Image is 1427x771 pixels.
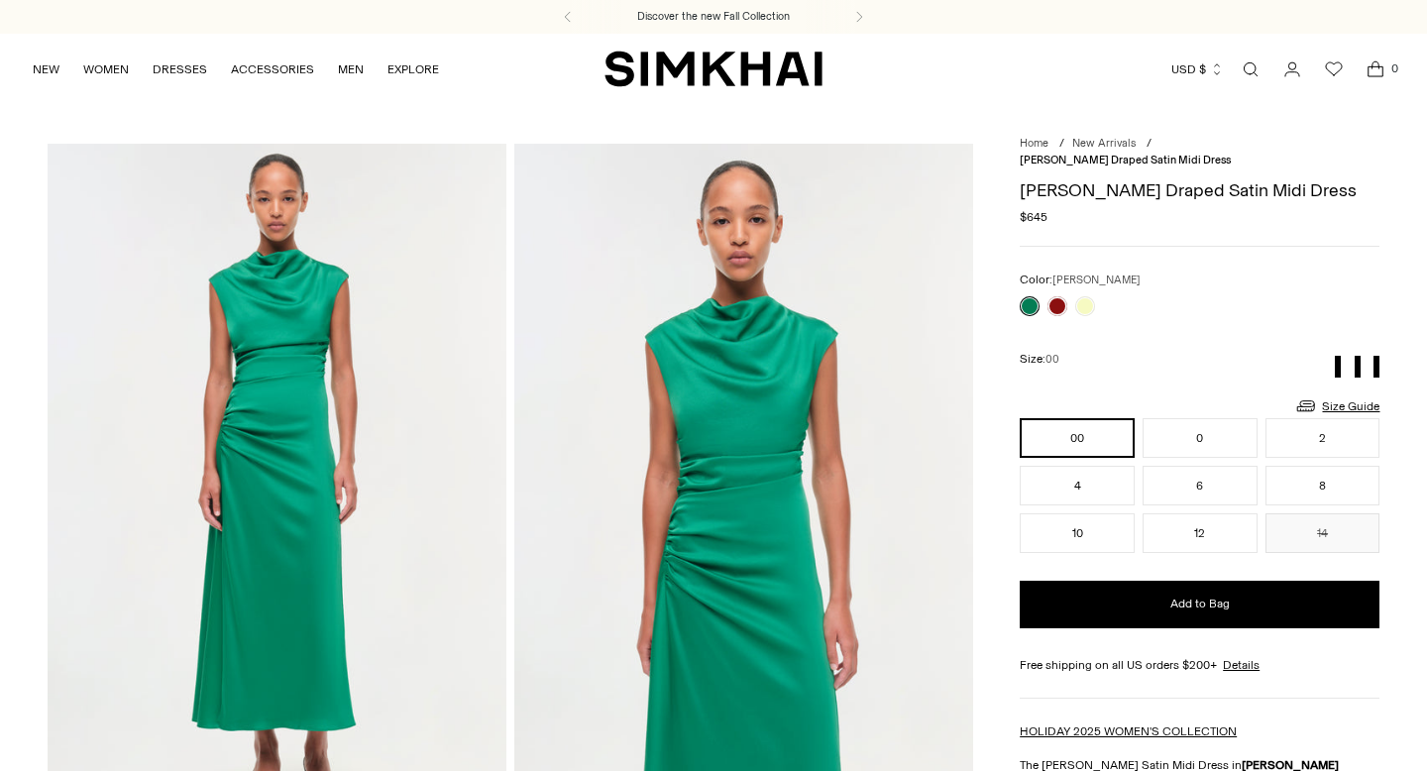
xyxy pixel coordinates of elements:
button: 12 [1143,513,1258,553]
a: Discover the new Fall Collection [637,9,790,25]
button: 10 [1020,513,1135,553]
span: [PERSON_NAME] [1052,274,1141,286]
label: Color: [1020,271,1141,289]
span: 00 [1045,353,1059,366]
span: [PERSON_NAME] Draped Satin Midi Dress [1020,154,1231,166]
span: $645 [1020,208,1047,226]
button: 0 [1143,418,1258,458]
a: SIMKHAI [604,50,823,88]
nav: breadcrumbs [1020,136,1379,168]
h1: [PERSON_NAME] Draped Satin Midi Dress [1020,181,1379,199]
a: ACCESSORIES [231,48,314,91]
a: Open search modal [1231,50,1270,89]
button: 6 [1143,466,1258,505]
button: 00 [1020,418,1135,458]
a: Details [1223,656,1260,674]
a: Wishlist [1314,50,1354,89]
a: NEW [33,48,59,91]
button: 8 [1265,466,1380,505]
div: / [1147,136,1152,153]
a: DRESSES [153,48,207,91]
button: 14 [1265,513,1380,553]
a: WOMEN [83,48,129,91]
a: Go to the account page [1272,50,1312,89]
label: Size: [1020,350,1059,369]
span: Add to Bag [1170,596,1230,612]
button: USD $ [1171,48,1224,91]
button: Add to Bag [1020,581,1379,628]
span: 0 [1385,59,1403,77]
div: Free shipping on all US orders $200+ [1020,656,1379,674]
a: Open cart modal [1356,50,1395,89]
div: / [1059,136,1064,153]
a: MEN [338,48,364,91]
button: 2 [1265,418,1380,458]
button: 4 [1020,466,1135,505]
a: New Arrivals [1072,137,1136,150]
a: HOLIDAY 2025 WOMEN'S COLLECTION [1020,724,1237,738]
a: EXPLORE [387,48,439,91]
a: Home [1020,137,1048,150]
a: Size Guide [1294,393,1379,418]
